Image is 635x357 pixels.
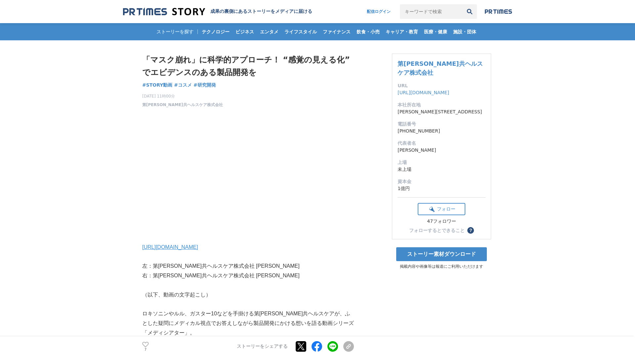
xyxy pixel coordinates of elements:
a: [URL][DOMAIN_NAME] [142,244,198,250]
a: キャリア・教育 [383,23,421,40]
a: ビジネス [233,23,257,40]
span: #研究開発 [193,82,216,88]
p: 右：第[PERSON_NAME]共ヘルスケア株式会社 [PERSON_NAME] [142,271,354,281]
button: 検索 [462,4,477,19]
span: 医療・健康 [421,29,450,35]
a: 成果の裏側にあるストーリーをメディアに届ける 成果の裏側にあるストーリーをメディアに届ける [123,7,312,16]
dt: 上場 [398,159,486,166]
button: ？ [467,227,474,234]
a: ストーリー素材ダウンロード [396,247,487,261]
span: ファイナンス [320,29,353,35]
span: ライフスタイル [282,29,319,35]
dt: URL [398,82,486,89]
p: ストーリーをシェアする [237,344,288,350]
a: 第[PERSON_NAME]共ヘルスケア株式会社 [142,102,223,108]
a: テクノロジー [199,23,232,40]
img: 成果の裏側にあるストーリーをメディアに届ける [123,7,205,16]
p: 左：第[PERSON_NAME]共ヘルスケア株式会社 [PERSON_NAME] [142,261,354,271]
span: ？ [468,228,473,233]
span: [DATE] 11時00分 [142,93,223,99]
a: ライフスタイル [282,23,319,40]
span: 施設・団体 [450,29,479,35]
a: 飲食・小売 [354,23,382,40]
a: 配信ログイン [360,4,397,19]
span: 飲食・小売 [354,29,382,35]
span: ビジネス [233,29,257,35]
div: フォローするとできること [409,228,465,233]
h2: 成果の裏側にあるストーリーをメディアに届ける [210,9,312,15]
a: 医療・健康 [421,23,450,40]
p: ロキソニンやルル、ガスター10などを手掛ける第[PERSON_NAME]共ヘルスケアが、ふとした疑問にメディカル視点でお答えしながら製品開発にかける想いを語る動画シリーズ「メディシアター」。 [142,309,354,337]
a: [URL][DOMAIN_NAME] [398,90,449,95]
a: 第[PERSON_NAME]共ヘルスケア株式会社 [398,60,483,76]
input: キーワードで検索 [400,4,462,19]
dd: [PERSON_NAME] [398,147,486,154]
dd: [PERSON_NAME][STREET_ADDRESS] [398,108,486,115]
div: 47フォロワー [418,218,465,224]
span: エンタメ [257,29,281,35]
dd: 未上場 [398,166,486,173]
dt: 代表者名 [398,140,486,147]
p: （以下、動画の文字起こし） [142,290,354,300]
a: #コスメ [174,82,192,89]
a: エンタメ [257,23,281,40]
a: #研究開発 [193,82,216,89]
a: 施設・団体 [450,23,479,40]
dt: 電話番号 [398,121,486,128]
dt: 資本金 [398,178,486,185]
span: キャリア・教育 [383,29,421,35]
a: #STORY動画 [142,82,172,89]
button: フォロー [418,203,465,215]
span: #コスメ [174,82,192,88]
h1: 「マスク崩れ」に科学的アプローチ！ “感覚の見える化”でエビデンスのある製品開発を [142,54,354,79]
dd: 1億円 [398,185,486,192]
dd: [PHONE_NUMBER] [398,128,486,135]
dt: 本社所在地 [398,101,486,108]
span: #STORY動画 [142,82,172,88]
p: 7 [142,348,149,351]
span: テクノロジー [199,29,232,35]
a: ファイナンス [320,23,353,40]
p: 掲載内容や画像等は報道にご利用いただけます [392,264,491,269]
img: prtimes [485,9,512,14]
